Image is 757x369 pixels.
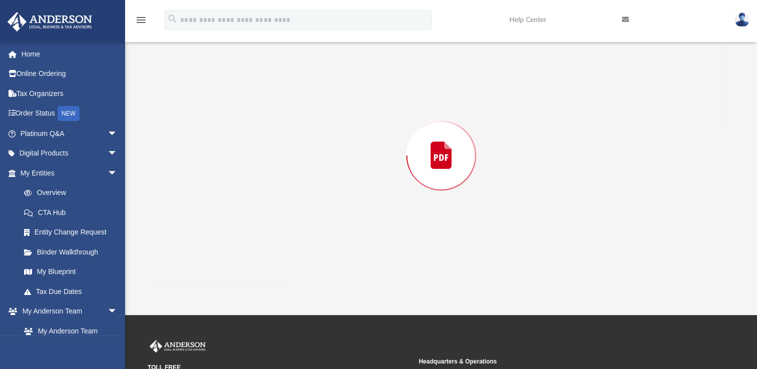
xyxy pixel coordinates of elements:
span: arrow_drop_down [108,143,128,164]
a: My Anderson Teamarrow_drop_down [7,301,128,321]
a: Platinum Q&Aarrow_drop_down [7,123,133,143]
a: Tax Due Dates [14,281,133,301]
a: Entity Change Request [14,222,133,242]
a: Tax Organizers [7,83,133,103]
span: arrow_drop_down [108,301,128,322]
a: Digital Productsarrow_drop_down [7,143,133,163]
a: Home [7,44,133,64]
i: menu [135,14,147,26]
i: search [167,13,178,24]
small: Headquarters & Operations [419,357,683,366]
a: menu [135,19,147,26]
span: arrow_drop_down [108,163,128,183]
img: Anderson Advisors Platinum Portal [148,340,208,353]
a: My Blueprint [14,262,128,282]
div: Preview [157,0,725,285]
a: Overview [14,183,133,203]
a: Order StatusNEW [7,103,133,124]
span: arrow_drop_down [108,123,128,144]
img: User Pic [734,12,749,27]
a: Online Ordering [7,64,133,84]
div: NEW [58,106,80,121]
a: CTA Hub [14,202,133,222]
img: Anderson Advisors Platinum Portal [5,12,95,31]
a: My Entitiesarrow_drop_down [7,163,133,183]
a: My Anderson Team [14,321,123,341]
a: Binder Walkthrough [14,242,133,262]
